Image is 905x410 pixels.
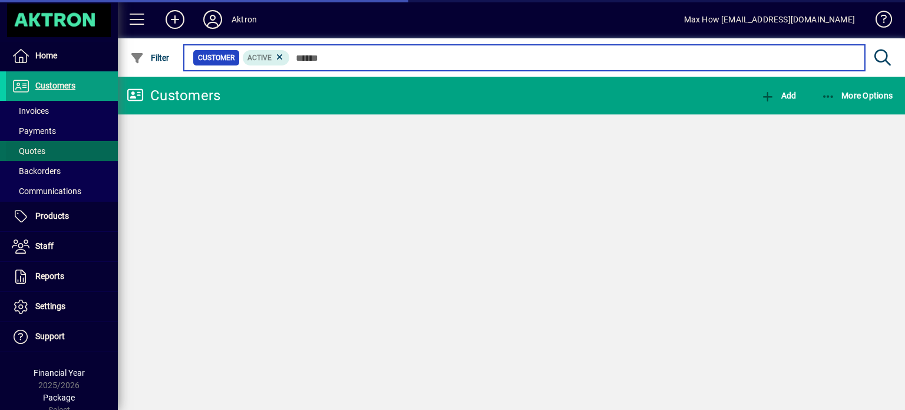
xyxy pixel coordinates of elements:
button: Filter [127,47,173,68]
span: Communications [12,186,81,196]
span: Customer [198,52,234,64]
a: Home [6,41,118,71]
span: Reports [35,271,64,281]
span: Customers [35,81,75,90]
span: Invoices [12,106,49,116]
span: Active [247,54,272,62]
a: Support [6,322,118,352]
button: Add [758,85,799,106]
a: Quotes [6,141,118,161]
span: Staff [35,241,54,251]
span: More Options [821,91,893,100]
a: Communications [6,181,118,201]
span: Support [35,332,65,341]
button: Add [156,9,194,30]
span: Settings [35,301,65,311]
span: Add [761,91,796,100]
span: Products [35,211,69,221]
span: Backorders [12,166,61,176]
mat-chip: Activation Status: Active [243,50,290,65]
span: Home [35,51,57,60]
a: Knowledge Base [867,2,890,41]
a: Staff [6,232,118,261]
a: Invoices [6,101,118,121]
div: Customers [127,86,220,105]
span: Filter [130,53,170,63]
div: Max How [EMAIL_ADDRESS][DOMAIN_NAME] [684,10,855,29]
a: Backorders [6,161,118,181]
span: Package [43,393,75,402]
span: Payments [12,126,56,136]
a: Settings [6,292,118,322]
button: More Options [818,85,896,106]
span: Financial Year [34,368,85,378]
a: Reports [6,262,118,291]
span: Quotes [12,146,45,156]
a: Products [6,202,118,231]
div: Aktron [232,10,257,29]
button: Profile [194,9,232,30]
a: Payments [6,121,118,141]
